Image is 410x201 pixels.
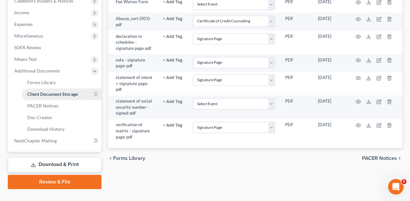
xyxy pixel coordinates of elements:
td: sofa - signature page-pdf [108,54,158,72]
button: + Add Tag [163,123,182,128]
a: + Add Tag [163,98,182,104]
span: Additional Documents [14,68,60,73]
span: Forms Library [27,80,56,85]
button: chevron_left Forms Library [108,156,145,161]
td: [DATE] [313,54,348,72]
a: Client Document Storage [22,88,101,100]
a: + Add Tag [163,33,182,39]
td: statement of social security number - signed-pdf [108,95,158,119]
i: chevron_left [108,156,113,161]
button: + Add Tag [163,58,182,62]
a: Doc Creator [22,112,101,123]
td: PDF [280,95,313,119]
span: 5 [401,179,406,184]
td: Abacus_cert (003)-pdf [108,13,158,30]
span: PACER Notices [362,156,397,161]
span: Doc Creator [27,115,53,120]
span: SOFA Review [14,45,41,50]
a: NextChapter Mailing [9,135,101,147]
td: verification of matrix - signature page-pdf [108,119,158,143]
td: declaration re schedules - signature page-pdf [108,30,158,54]
td: statement of intent = signature page-pdf [108,72,158,95]
td: PDF [280,30,313,54]
span: NextChapter Mailing [14,138,57,143]
span: PACER Notices [27,103,58,108]
a: PACER Notices [22,100,101,112]
td: PDF [280,72,313,95]
td: [DATE] [313,72,348,95]
td: [DATE] [313,119,348,143]
td: PDF [280,54,313,72]
a: + Add Tag [163,57,182,63]
button: + Add Tag [163,76,182,80]
button: + Add Tag [163,17,182,21]
a: Review & File [8,175,101,189]
td: PDF [280,119,313,143]
span: Download History [27,126,64,132]
a: + Add Tag [163,122,182,128]
button: + Add Tag [163,35,182,39]
iframe: Intercom live chat [388,179,404,195]
a: SOFA Review [9,42,101,53]
td: [DATE] [313,95,348,119]
td: PDF [280,13,313,30]
a: + Add Tag [163,16,182,22]
button: + Add Tag [163,100,182,104]
span: Client Document Storage [27,91,78,97]
span: Expenses [14,21,33,27]
td: [DATE] [313,13,348,30]
a: Forms Library [22,77,101,88]
td: [DATE] [313,30,348,54]
span: Forms Library [113,156,145,161]
a: Download & Print [8,157,101,172]
span: Income [14,10,29,15]
span: Means Test [14,56,37,62]
a: Download History [22,123,101,135]
i: chevron_right [397,156,402,161]
a: + Add Tag [163,74,182,81]
button: PACER Notices chevron_right [362,156,402,161]
span: Miscellaneous [14,33,43,39]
